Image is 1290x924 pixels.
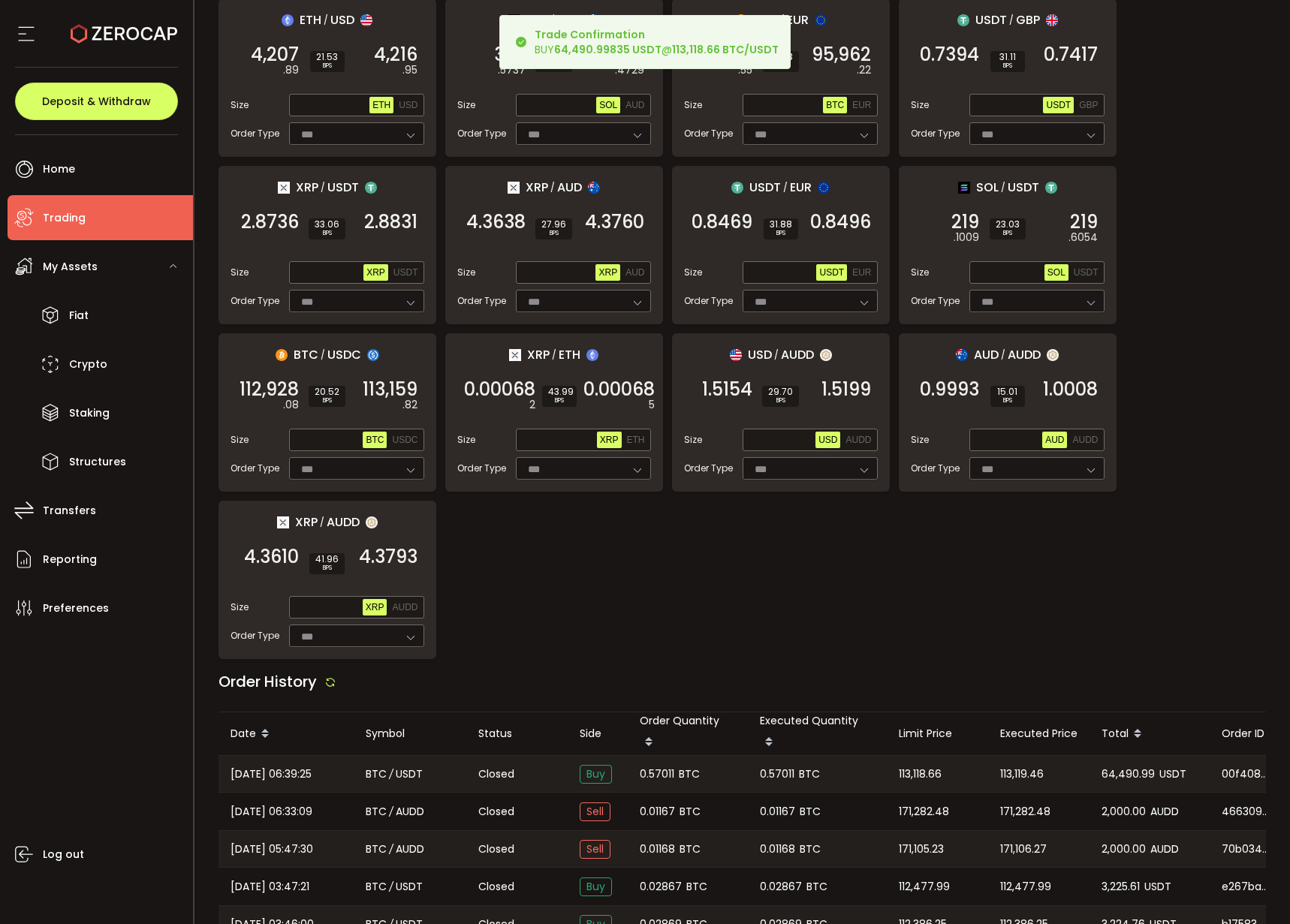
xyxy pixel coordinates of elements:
[1001,181,1005,194] em: /
[374,47,417,62] span: 4,216
[624,432,648,448] button: ETH
[466,215,526,230] span: 4.3638
[550,181,555,194] em: /
[625,100,644,110] span: AUD
[1000,878,1051,895] span: 112,477.99
[541,229,566,238] i: BPS
[849,264,874,281] button: EUR
[640,841,675,858] span: 0.01168
[43,207,86,229] span: Trading
[315,555,339,564] span: 41.96
[580,802,610,821] span: Sell
[692,215,752,230] span: 0.8469
[366,267,385,278] span: XRP
[282,14,294,26] img: eth_portfolio.svg
[296,178,318,197] span: XRP
[369,97,393,113] button: ETH
[1079,100,1098,110] span: GBP
[1074,267,1099,278] span: USDT
[975,11,1007,29] span: USDT
[360,14,372,26] img: usd_portfolio.svg
[1071,264,1102,281] button: USDT
[1045,435,1064,445] span: AUD
[526,178,548,197] span: XRP
[389,803,393,820] em: /
[42,96,151,107] span: Deposit & Withdraw
[1102,803,1146,820] span: 2,000.00
[316,62,339,71] i: BPS
[231,266,249,279] span: Size
[1009,14,1014,27] em: /
[389,766,393,783] em: /
[276,349,288,361] img: btc_portfolio.svg
[812,47,871,62] span: 95,962
[815,432,840,448] button: USD
[799,766,820,783] span: BTC
[684,433,702,447] span: Size
[478,879,514,895] span: Closed
[526,11,548,29] span: SOL
[1000,766,1044,783] span: 113,119.46
[887,725,988,742] div: Limit Price
[316,53,339,62] span: 21.53
[1044,47,1098,62] span: 0.7417
[550,14,555,27] em: /
[231,433,249,447] span: Size
[527,345,550,364] span: XRP
[790,178,812,197] span: EUR
[231,127,279,140] span: Order Type
[366,435,384,445] span: BTC
[327,513,360,531] span: AUDD
[996,53,1019,62] span: 31.11
[1047,349,1059,361] img: zuPXiwguUFiBOIQyqLOiXsnnNitlx7q4LCwEbLHADjIpTka+Lip0HH8D0VTrd02z+wEAAAAASUVORK5CYII=
[753,11,778,29] span: BTC
[686,878,707,895] span: BTC
[69,402,110,424] span: Staking
[821,382,871,397] span: 1.5199
[457,294,506,308] span: Order Type
[800,803,821,820] span: BTC
[464,382,535,397] span: 0.00068
[321,348,325,362] em: /
[315,396,339,405] i: BPS
[806,878,827,895] span: BTC
[842,432,874,448] button: AUDD
[392,602,417,612] span: AUDD
[596,97,620,113] button: SOL
[996,396,1019,405] i: BPS
[231,766,312,783] span: [DATE] 06:39:25
[976,178,999,197] span: SOL
[363,599,387,615] button: XRP
[684,266,702,279] span: Size
[363,432,387,448] button: BTC
[283,62,299,78] em: .89
[219,721,354,747] div: Date
[231,803,312,820] span: [DATE] 06:33:09
[1043,97,1074,113] button: USDT
[535,27,779,57] div: BUY @
[478,841,514,857] span: Closed
[277,516,289,528] img: xrp_portfolio.png
[951,215,979,230] span: 219
[1000,803,1050,820] span: 171,282.48
[599,100,617,110] span: SOL
[1070,215,1098,230] span: 219
[529,397,535,413] em: 2
[295,513,318,531] span: XRP
[557,11,582,29] span: AUD
[330,11,354,29] span: USD
[1068,230,1098,245] em: .6054
[787,11,809,29] span: EUR
[748,345,772,364] span: USD
[231,629,279,643] span: Order Type
[768,387,793,396] span: 29.70
[819,267,844,278] span: USDT
[393,267,418,278] span: USDT
[457,266,475,279] span: Size
[823,97,847,113] button: BTC
[457,127,506,140] span: Order Type
[396,878,423,895] span: USDT
[899,766,942,783] span: 113,118.66
[366,766,387,783] span: BTC
[730,349,742,361] img: usd_portfolio.svg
